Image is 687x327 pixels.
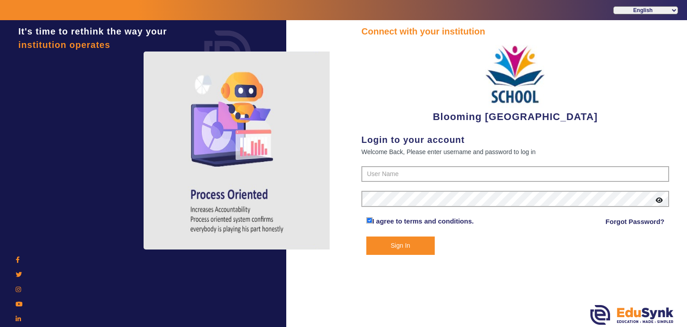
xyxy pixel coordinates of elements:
div: Login to your account [361,133,669,146]
div: Welcome Back, Please enter username and password to log in [361,146,669,157]
img: login4.png [144,52,331,250]
img: login.png [194,20,261,87]
img: 3e5c6726-73d6-4ac3-b917-621554bbe9c3 [482,38,549,109]
a: I agree to terms and conditions. [373,217,474,225]
span: institution operates [18,40,110,50]
a: Forgot Password? [606,216,665,227]
span: It's time to rethink the way your [18,26,167,36]
input: User Name [361,166,669,182]
div: Connect with your institution [361,25,669,38]
div: Blooming [GEOGRAPHIC_DATA] [361,38,669,124]
img: edusynk.png [590,305,674,325]
button: Sign In [366,237,435,255]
